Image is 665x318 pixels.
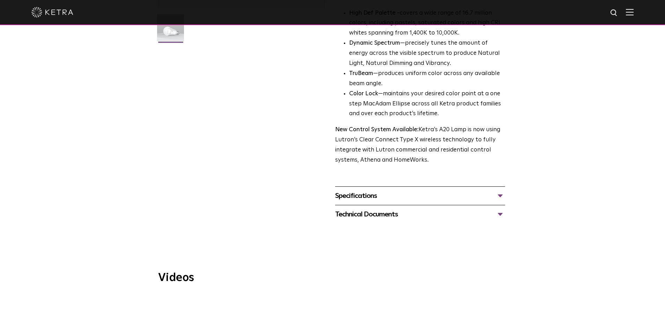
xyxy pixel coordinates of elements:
img: Hamburger%20Nav.svg [626,9,634,15]
li: —maintains your desired color point at a one step MacAdam Ellipse across all Ketra product famili... [349,89,505,119]
strong: Color Lock [349,91,378,97]
img: search icon [610,9,619,17]
strong: TruBeam [349,71,373,76]
div: Specifications [335,190,505,201]
strong: Dynamic Spectrum [349,40,400,46]
strong: New Control System Available: [335,127,419,133]
p: Ketra’s A20 Lamp is now using Lutron’s Clear Connect Type X wireless technology to fully integrat... [335,125,505,165]
li: —produces uniform color across any available beam angle. [349,69,505,89]
img: A20-Lamp-2021-Web-Square [157,14,184,46]
li: —precisely tunes the amount of energy across the visible spectrum to produce Natural Light, Natur... [349,38,505,69]
h3: Videos [158,272,507,283]
img: ketra-logo-2019-white [31,7,73,17]
div: Technical Documents [335,209,505,220]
